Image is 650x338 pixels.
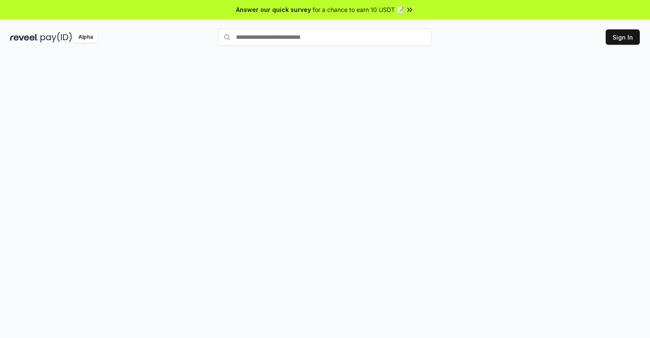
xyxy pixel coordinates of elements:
[313,5,404,14] span: for a chance to earn 10 USDT 📝
[606,29,640,45] button: Sign In
[74,32,98,43] div: Alpha
[40,32,72,43] img: pay_id
[236,5,311,14] span: Answer our quick survey
[10,32,39,43] img: reveel_dark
